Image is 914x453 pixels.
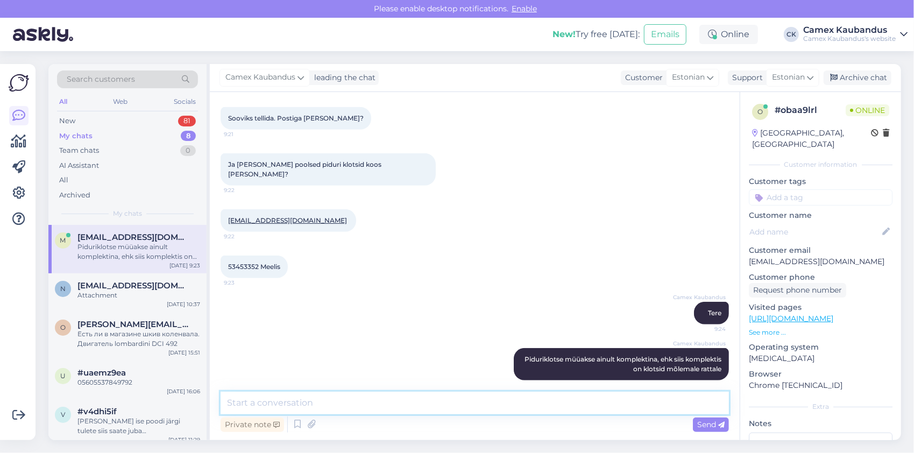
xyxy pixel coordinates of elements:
div: Piduriklotse müüakse ainult komplektina, ehk siis komplektis on klotsid mõlemale rattale [77,242,200,261]
div: 0 [180,145,196,156]
span: o [757,108,763,116]
span: Send [697,420,725,429]
div: Customer information [749,160,892,169]
input: Add a tag [749,189,892,206]
span: n [60,285,66,293]
span: Online [846,104,889,116]
div: Archive chat [824,70,891,85]
div: All [57,95,69,109]
div: [DATE] 11:29 [168,436,200,444]
div: Request phone number [749,283,846,298]
p: Customer tags [749,176,892,187]
span: Tere [708,309,721,317]
div: Extra [749,402,892,412]
span: 53453352 Meelis [228,263,280,271]
span: #uaemz9ea [77,368,126,378]
p: Visited pages [749,302,892,313]
span: Estonian [772,72,805,83]
div: Support [728,72,763,83]
div: 05605537849792 [77,378,200,387]
input: Add name [749,226,880,238]
p: Notes [749,418,892,429]
span: Camex Kaubandus [673,339,726,348]
div: [DATE] 16:06 [167,387,200,395]
button: Emails [644,24,686,45]
span: 9:21 [224,130,264,138]
div: CK [784,27,799,42]
div: AI Assistant [59,160,99,171]
span: 9:22 [224,232,264,240]
a: [EMAIL_ADDRESS][DOMAIN_NAME] [228,216,347,224]
div: [GEOGRAPHIC_DATA], [GEOGRAPHIC_DATA] [752,128,871,150]
b: New! [552,29,576,39]
span: nev-irina@mail.ru [77,281,189,291]
div: # obaa9lrl [775,104,846,117]
div: Attachment [77,291,200,300]
a: [URL][DOMAIN_NAME] [749,314,833,323]
div: Team chats [59,145,99,156]
div: Camex Kaubandus's website [803,34,896,43]
span: m [60,236,66,244]
span: oleg.poljakov62@yandex.ru [77,320,189,329]
span: meeliskink@gmail.com [77,232,189,242]
div: 81 [178,116,196,126]
div: [PERSON_NAME] ise poodi järgi tulete siis saate juba [PERSON_NAME]. [77,416,200,436]
p: Customer name [749,210,892,221]
span: 9:22 [224,186,264,194]
p: Chrome [TECHNICAL_ID] [749,380,892,391]
div: [DATE] 9:23 [169,261,200,270]
div: Camex Kaubandus [803,26,896,34]
div: New [59,116,75,126]
span: Camex Kaubandus [673,293,726,301]
div: [DATE] 10:37 [167,300,200,308]
span: v [61,410,65,419]
div: My chats [59,131,93,141]
span: Ja [PERSON_NAME] poolsed piduri klotsid koos [PERSON_NAME]? [228,160,383,178]
div: Web [111,95,130,109]
a: Camex KaubandusCamex Kaubandus's website [803,26,908,43]
div: Customer [621,72,663,83]
span: Sooviks tellida. Postiga [PERSON_NAME]? [228,114,364,122]
p: Browser [749,369,892,380]
div: [DATE] 15:51 [168,349,200,357]
img: Askly Logo [9,73,29,93]
div: leading the chat [310,72,375,83]
div: 8 [181,131,196,141]
span: 9:24 [685,325,726,333]
p: See more ... [749,328,892,337]
p: Operating system [749,342,892,353]
p: [EMAIL_ADDRESS][DOMAIN_NAME] [749,256,892,267]
span: Camex Kaubandus [225,72,295,83]
p: Customer email [749,245,892,256]
span: My chats [113,209,142,218]
div: Есть ли в магазине шкив коленвала. Двигатель lombardini DCI 492 [77,329,200,349]
span: 9:23 [224,279,264,287]
span: Search customers [67,74,135,85]
span: #v4dhi5if [77,407,117,416]
span: o [60,323,66,331]
span: Piduriklotse müüakse ainult komplektina, ehk siis komplektis on klotsid mõlemale rattale [525,355,723,373]
div: Socials [172,95,198,109]
div: Private note [221,417,284,432]
span: Enable [508,4,540,13]
span: Estonian [672,72,705,83]
p: [MEDICAL_DATA] [749,353,892,364]
div: Online [699,25,758,44]
span: u [60,372,66,380]
div: Archived [59,190,90,201]
div: Try free [DATE]: [552,28,640,41]
div: All [59,175,68,186]
span: 9:24 [685,381,726,389]
p: Customer phone [749,272,892,283]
